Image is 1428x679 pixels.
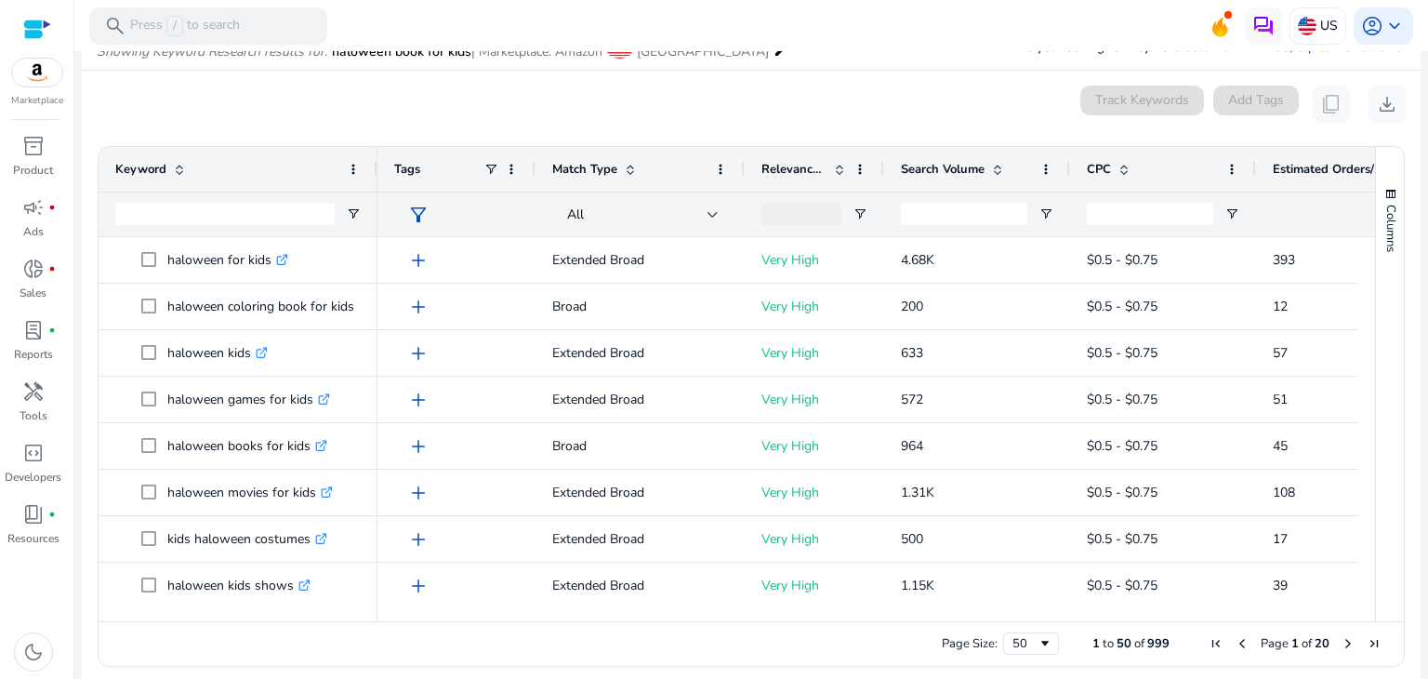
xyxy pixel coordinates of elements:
[1382,205,1399,252] span: Columns
[1092,635,1100,652] span: 1
[1291,635,1299,652] span: 1
[761,566,867,605] p: Very High
[48,511,56,518] span: fiber_manual_record
[407,249,430,272] span: add
[1273,437,1288,455] span: 45
[48,326,56,334] span: fiber_manual_record
[1038,206,1053,221] button: Open Filter Menu
[394,161,420,178] span: Tags
[1087,161,1111,178] span: CPC
[22,258,45,280] span: donut_small
[1367,636,1382,651] div: Last Page
[1273,344,1288,362] span: 57
[901,251,934,269] span: 4.68K
[1147,635,1170,652] span: 999
[11,94,63,108] p: Marketplace
[407,575,430,597] span: add
[901,298,923,315] span: 200
[901,391,923,408] span: 572
[761,161,826,178] span: Relevance Score
[5,469,61,486] p: Developers
[7,530,59,547] p: Resources
[1298,17,1316,35] img: us.svg
[1383,15,1406,37] span: keyboard_arrow_down
[552,380,728,419] p: Extended Broad
[22,641,45,663] span: dark_mode
[1368,86,1406,123] button: download
[1087,203,1213,225] input: CPC Filter Input
[552,241,728,279] p: Extended Broad
[1273,391,1288,408] span: 51
[167,380,330,419] p: haloween games for kids
[130,16,240,36] p: Press to search
[48,204,56,211] span: fiber_manual_record
[167,427,327,465] p: haloween books for kids
[1302,635,1312,652] span: of
[761,520,867,558] p: Very High
[166,16,183,36] span: /
[1012,635,1038,652] div: 50
[407,204,430,226] span: filter_alt
[20,285,46,301] p: Sales
[407,296,430,318] span: add
[22,503,45,526] span: book_4
[167,287,371,326] p: haloween coloring book for kids
[48,265,56,273] span: fiber_manual_record
[1376,93,1398,115] span: download
[901,437,923,455] span: 964
[407,482,430,504] span: add
[115,203,335,225] input: Keyword Filter Input
[1134,635,1144,652] span: of
[22,135,45,157] span: inventory_2
[407,528,430,551] span: add
[1273,251,1295,269] span: 393
[552,566,728,605] p: Extended Broad
[346,206,361,221] button: Open Filter Menu
[13,162,53,179] p: Product
[1341,636,1355,651] div: Next Page
[167,473,333,512] p: haloween movies for kids
[1087,484,1157,501] span: $0.5 - $0.75
[22,196,45,219] span: campaign
[22,380,45,403] span: handyman
[115,161,166,178] span: Keyword
[167,334,268,372] p: haloween kids
[407,389,430,411] span: add
[1003,632,1059,655] div: Page Size
[1273,298,1288,315] span: 12
[1103,635,1114,652] span: to
[901,484,934,501] span: 1.31K
[1087,577,1157,594] span: $0.5 - $0.75
[1087,298,1157,315] span: $0.5 - $0.75
[1235,636,1249,651] div: Previous Page
[761,241,867,279] p: Very High
[552,427,728,465] p: Broad
[14,346,53,363] p: Reports
[567,206,584,223] span: All
[1087,251,1157,269] span: $0.5 - $0.75
[1087,344,1157,362] span: $0.5 - $0.75
[167,520,327,558] p: kids haloween costumes
[1224,206,1239,221] button: Open Filter Menu
[167,566,311,605] p: haloween kids shows
[22,442,45,464] span: code_blocks
[407,342,430,365] span: add
[23,223,44,240] p: Ads
[1087,437,1157,455] span: $0.5 - $0.75
[552,520,728,558] p: Extended Broad
[1117,635,1131,652] span: 50
[761,380,867,419] p: Very High
[1320,9,1338,42] p: US
[901,161,985,178] span: Search Volume
[1087,391,1157,408] span: $0.5 - $0.75
[1273,161,1384,178] span: Estimated Orders/Month
[552,473,728,512] p: Extended Broad
[552,287,728,326] p: Broad
[1315,635,1329,652] span: 20
[901,203,1027,225] input: Search Volume Filter Input
[552,334,728,372] p: Extended Broad
[407,435,430,458] span: add
[1087,530,1157,548] span: $0.5 - $0.75
[901,344,923,362] span: 633
[942,635,998,652] div: Page Size:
